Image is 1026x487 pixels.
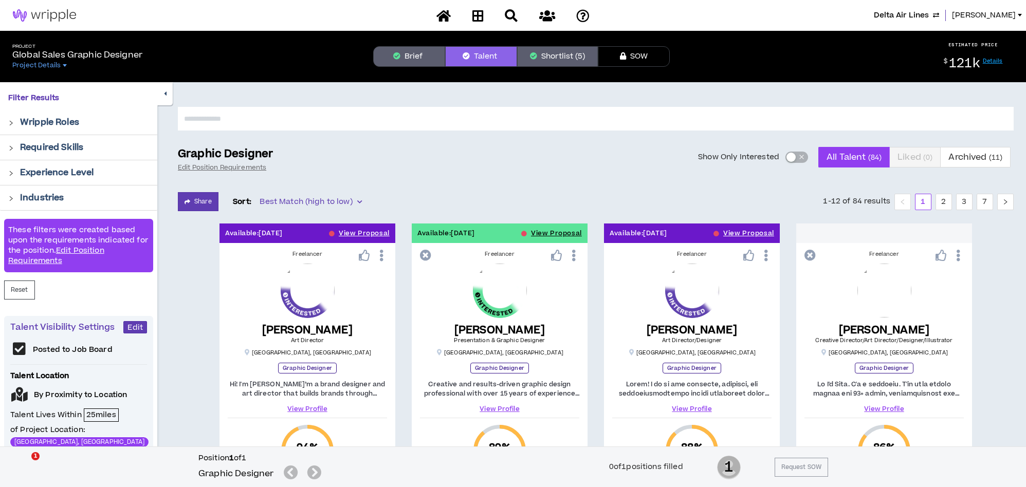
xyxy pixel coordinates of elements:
[815,336,952,344] span: Creative Director/Art Director/Designer/Illustrator
[957,194,972,210] a: 3
[454,336,545,344] span: Presentation & Graphic Designer
[420,380,579,398] p: Creative and results-driven graphic design professional with over 15 years of experience spanning...
[517,46,598,67] button: Shortlist (5)
[610,229,667,238] p: Available: [DATE]
[454,324,545,336] h5: [PERSON_NAME]
[8,196,14,201] span: right
[785,152,808,163] button: Show Only Interested
[229,453,234,463] b: 1
[420,250,579,258] div: Freelancer
[628,349,756,357] p: [GEOGRAPHIC_DATA] , [GEOGRAPHIC_DATA]
[8,245,104,266] a: Edit Position Requirements
[989,153,1003,162] small: ( 11 )
[894,194,911,210] li: Previous Page
[815,324,952,336] h5: [PERSON_NAME]
[804,250,964,258] div: Freelancer
[698,152,779,162] span: Show Only Interested
[647,324,738,336] h5: [PERSON_NAME]
[874,10,929,21] span: Delta Air Lines
[12,44,142,49] h5: Project
[127,323,143,332] span: Edit
[612,380,772,398] p: Lorem! I do si ame consecte, adipisci, eli seddoeiusmodtempo incidi utlaboreet dolor magnaaliquae...
[33,345,113,355] p: Posted to Job Board
[470,363,529,373] p: Graphic Designer
[612,250,772,258] div: Freelancer
[894,194,911,210] button: left
[820,349,948,357] p: [GEOGRAPHIC_DATA] , [GEOGRAPHIC_DATA]
[8,92,149,104] p: Filter Results
[10,452,35,477] iframe: Intercom live chat
[178,192,218,211] button: Share
[198,453,325,463] h6: Position of 1
[663,363,721,373] p: Graphic Designer
[262,324,353,336] h5: [PERSON_NAME]
[4,280,35,299] button: Reset
[944,57,947,66] sup: $
[665,264,719,317] img: FebpuGnawWW1Pq1YZhFRcmulC2kr3uGXZ3ejNDGN.png
[997,194,1014,210] li: Next Page
[178,147,273,161] p: Graphic Designer
[900,199,906,205] span: left
[1002,199,1009,205] span: right
[12,61,61,69] span: Project Details
[228,380,387,398] p: Hi! I'm [PERSON_NAME]’m a brand designer and art director that builds brands through strategy and...
[178,163,266,172] a: Edit Position Requirements
[260,194,361,210] span: Best Match (high to low)
[8,145,14,151] span: right
[948,145,1002,170] span: Archived
[948,42,998,48] p: ESTIMATED PRICE
[868,153,882,162] small: ( 84 )
[857,264,911,317] img: yriWjEPQwTkJV3I31xiOeu9IrBSFR1ZOBjBqoGEQ.png
[4,219,153,272] div: These filters were created based upon the requirements indicated for the position.
[198,467,274,480] h5: Graphic Designer
[936,194,952,210] li: 2
[228,250,387,258] div: Freelancer
[278,363,337,373] p: Graphic Designer
[12,49,142,61] p: Global Sales Graphic Designer
[874,10,939,21] button: Delta Air Lines
[915,194,931,210] a: 1
[20,141,83,154] p: Required Skills
[531,223,582,243] button: View Proposal
[225,229,283,238] p: Available: [DATE]
[123,321,147,333] button: Edit
[662,336,722,344] span: Art Director/Designer
[297,441,318,455] span: 94 %
[723,223,774,243] button: View Proposal
[681,441,702,455] span: 88 %
[339,223,390,243] button: View Proposal
[923,153,932,162] small: ( 0 )
[804,404,964,414] a: View Profile
[977,194,993,210] a: 7
[775,458,828,477] button: Request SOW
[228,404,387,414] a: View Profile
[823,194,890,210] li: 1-12 of 84 results
[609,461,683,473] div: 0 of 1 positions filled
[983,57,1003,65] a: Details
[855,363,913,373] p: Graphic Designer
[489,441,510,455] span: 89 %
[8,171,14,176] span: right
[473,264,527,317] img: XZPOm16fXQoZ7wVDL8TnvylKLGHYqxei730Sw8vk.png
[281,264,335,317] img: f1Y3B4Z7M8PYWACqDABLZG8h7CBvF2UY4mGov6k2.png
[10,321,123,333] p: Talent Visibility Settings
[612,404,772,414] a: View Profile
[952,10,1016,21] span: [PERSON_NAME]
[20,116,79,128] p: Wripple Roles
[20,166,94,179] p: Experience Level
[8,120,14,126] span: right
[949,54,980,72] span: 121k
[20,192,64,204] p: Industries
[936,194,951,210] a: 2
[873,441,894,455] span: 86 %
[717,455,741,480] span: 1
[420,404,579,414] a: View Profile
[445,46,517,67] button: Talent
[436,349,563,357] p: [GEOGRAPHIC_DATA] , [GEOGRAPHIC_DATA]
[373,46,445,67] button: Brief
[291,336,324,344] span: Art Director
[244,349,371,357] p: [GEOGRAPHIC_DATA] , [GEOGRAPHIC_DATA]
[977,194,993,210] li: 7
